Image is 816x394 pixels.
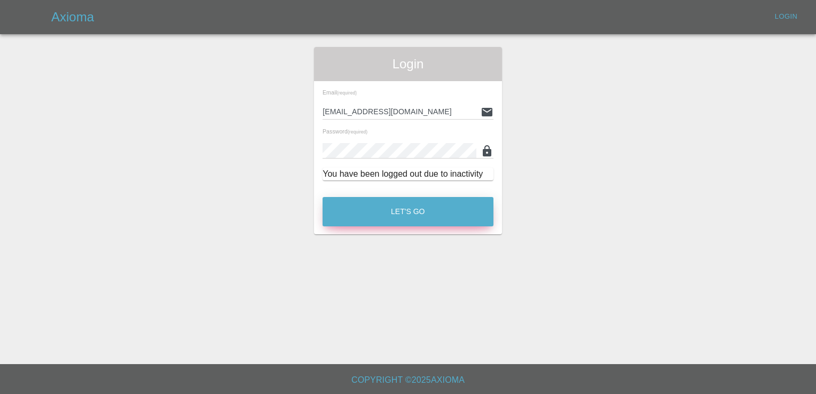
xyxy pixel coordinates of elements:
[337,91,357,96] small: (required)
[323,56,493,73] span: Login
[348,130,367,135] small: (required)
[51,9,94,26] h5: Axioma
[769,9,803,25] a: Login
[323,168,493,180] div: You have been logged out due to inactivity
[9,373,807,388] h6: Copyright © 2025 Axioma
[323,197,493,226] button: Let's Go
[323,89,357,96] span: Email
[323,128,367,135] span: Password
